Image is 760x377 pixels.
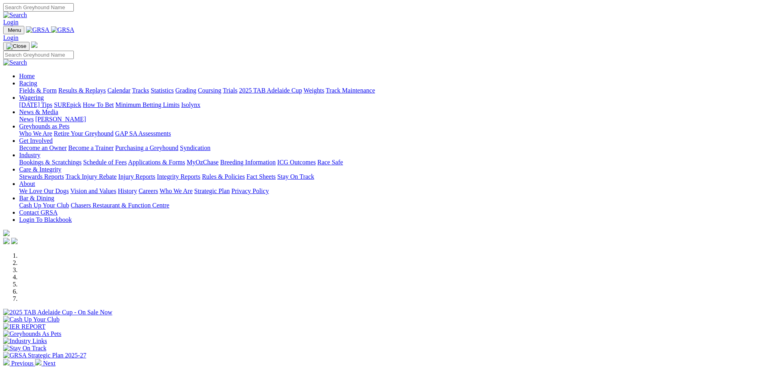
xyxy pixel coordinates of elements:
[19,123,69,130] a: Greyhounds as Pets
[54,130,114,137] a: Retire Your Greyhound
[3,42,30,51] button: Toggle navigation
[19,116,34,122] a: News
[3,3,74,12] input: Search
[151,87,174,94] a: Statistics
[70,188,116,194] a: Vision and Values
[220,159,276,166] a: Breeding Information
[11,360,34,367] span: Previous
[115,144,178,151] a: Purchasing a Greyhound
[3,26,24,34] button: Toggle navigation
[118,188,137,194] a: History
[19,202,757,209] div: Bar & Dining
[19,209,57,216] a: Contact GRSA
[3,323,45,330] img: IER REPORT
[43,360,55,367] span: Next
[19,173,64,180] a: Stewards Reports
[3,238,10,244] img: facebook.svg
[19,159,757,166] div: Industry
[71,202,169,209] a: Chasers Restaurant & Function Centre
[19,87,57,94] a: Fields & Form
[19,202,69,209] a: Cash Up Your Club
[277,159,316,166] a: ICG Outcomes
[3,230,10,236] img: logo-grsa-white.png
[3,12,27,19] img: Search
[107,87,130,94] a: Calendar
[8,27,21,33] span: Menu
[277,173,314,180] a: Stay On Track
[19,94,44,101] a: Wagering
[198,87,221,94] a: Coursing
[19,188,757,195] div: About
[3,338,47,345] img: Industry Links
[3,34,18,41] a: Login
[31,41,38,48] img: logo-grsa-white.png
[239,87,302,94] a: 2025 TAB Adelaide Cup
[19,101,757,109] div: Wagering
[187,159,219,166] a: MyOzChase
[19,166,61,173] a: Care & Integrity
[157,173,200,180] a: Integrity Reports
[3,316,59,323] img: Cash Up Your Club
[65,173,116,180] a: Track Injury Rebate
[3,59,27,66] img: Search
[231,188,269,194] a: Privacy Policy
[181,101,200,108] a: Isolynx
[3,345,46,352] img: Stay On Track
[19,152,40,158] a: Industry
[180,144,210,151] a: Syndication
[128,159,185,166] a: Applications & Forms
[3,359,10,365] img: chevron-left-pager-white.svg
[19,188,69,194] a: We Love Our Dogs
[19,109,58,115] a: News & Media
[19,101,52,108] a: [DATE] Tips
[11,238,18,244] img: twitter.svg
[19,159,81,166] a: Bookings & Scratchings
[83,159,126,166] a: Schedule of Fees
[19,116,757,123] div: News & Media
[202,173,245,180] a: Rules & Policies
[19,216,72,223] a: Login To Blackbook
[35,360,55,367] a: Next
[223,87,237,94] a: Trials
[3,19,18,26] a: Login
[3,352,86,359] img: GRSA Strategic Plan 2025-27
[19,130,757,137] div: Greyhounds as Pets
[326,87,375,94] a: Track Maintenance
[83,101,114,108] a: How To Bet
[19,73,35,79] a: Home
[194,188,230,194] a: Strategic Plan
[138,188,158,194] a: Careers
[51,26,75,34] img: GRSA
[26,26,49,34] img: GRSA
[247,173,276,180] a: Fact Sheets
[54,101,81,108] a: SUREpick
[115,101,180,108] a: Minimum Betting Limits
[132,87,149,94] a: Tracks
[19,130,52,137] a: Who We Are
[68,144,114,151] a: Become a Trainer
[3,360,35,367] a: Previous
[19,144,67,151] a: Become an Owner
[35,116,86,122] a: [PERSON_NAME]
[3,309,113,316] img: 2025 TAB Adelaide Cup - On Sale Now
[19,173,757,180] div: Care & Integrity
[19,195,54,201] a: Bar & Dining
[176,87,196,94] a: Grading
[35,359,41,365] img: chevron-right-pager-white.svg
[19,137,53,144] a: Get Involved
[304,87,324,94] a: Weights
[3,330,61,338] img: Greyhounds As Pets
[160,188,193,194] a: Who We Are
[118,173,155,180] a: Injury Reports
[115,130,171,137] a: GAP SA Assessments
[19,80,37,87] a: Racing
[3,51,74,59] input: Search
[19,87,757,94] div: Racing
[58,87,106,94] a: Results & Replays
[19,180,35,187] a: About
[317,159,343,166] a: Race Safe
[6,43,26,49] img: Close
[19,144,757,152] div: Get Involved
